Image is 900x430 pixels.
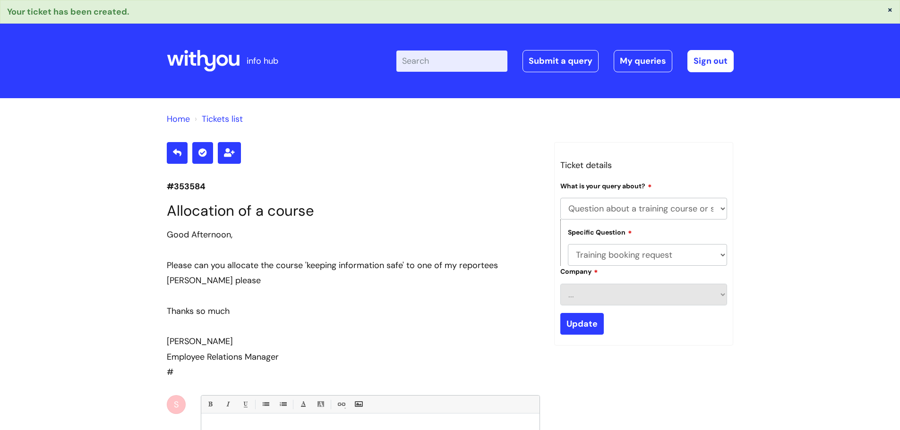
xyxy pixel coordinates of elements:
[167,113,190,125] a: Home
[239,398,251,410] a: Underline(Ctrl-U)
[523,50,599,72] a: Submit a query
[167,179,540,194] p: #353584
[167,304,540,319] div: Thanks so much
[247,53,278,68] p: info hub
[167,258,540,288] div: Please can you allocate the course 'keeping information safe' to one of my reportees [PERSON_NAME...
[560,266,598,276] label: Company
[192,111,243,126] li: Tickets list
[222,398,233,410] a: Italic (Ctrl-I)
[259,398,271,410] a: • Unordered List (Ctrl-Shift-7)
[352,398,364,410] a: Insert Image...
[297,398,309,410] a: Font Color
[315,398,326,410] a: Back Color
[560,313,604,335] input: Update
[560,158,728,173] h3: Ticket details
[614,50,672,72] a: My queries
[687,50,734,72] a: Sign out
[568,227,632,236] label: Specific Question
[335,398,347,410] a: Link
[202,113,243,125] a: Tickets list
[167,227,540,242] div: Good Afternoon,
[887,5,893,14] button: ×
[167,227,540,380] div: #
[167,111,190,126] li: Solution home
[167,349,540,364] div: Employee Relations Manager
[167,202,540,219] h1: Allocation of a course
[167,395,186,414] div: S
[204,398,216,410] a: Bold (Ctrl-B)
[396,50,734,72] div: | -
[167,334,540,349] div: [PERSON_NAME]
[560,181,652,190] label: What is your query about?
[277,398,289,410] a: 1. Ordered List (Ctrl-Shift-8)
[396,51,507,71] input: Search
